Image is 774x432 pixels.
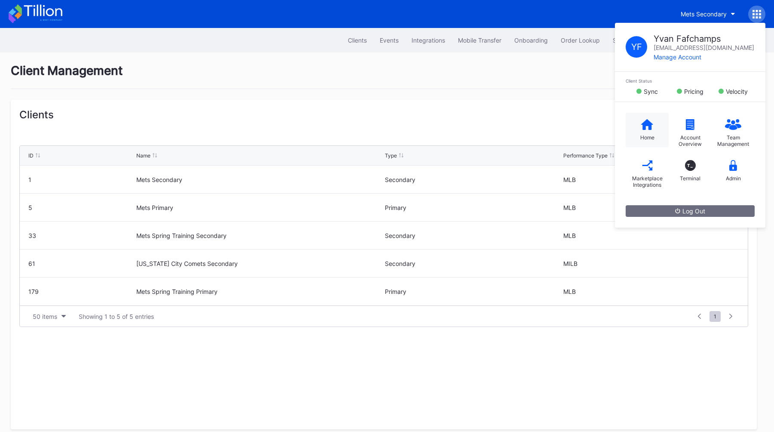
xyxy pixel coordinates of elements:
[684,88,703,95] div: Pricing
[554,32,606,48] button: Order Lookup
[626,205,755,217] button: Log Out
[626,78,755,83] div: Client Status
[136,232,383,239] div: Mets Spring Training Secondary
[644,88,658,95] div: Sync
[28,176,134,183] div: 1
[563,232,740,239] div: MLB
[563,176,740,183] div: MLB
[613,37,636,44] div: Seasons
[385,176,561,183] div: Secondary
[28,204,134,211] div: 5
[136,152,150,159] div: Name
[681,10,727,18] div: Mets Secondary
[28,152,34,159] div: ID
[675,207,705,215] div: Log Out
[385,232,561,239] div: Secondary
[348,37,367,44] div: Clients
[680,175,700,182] div: Terminal
[514,37,548,44] div: Onboarding
[674,6,742,22] button: Mets Secondary
[709,311,721,322] span: 1
[563,260,740,267] div: MILB
[11,63,763,89] div: Client Management
[341,32,373,48] button: Clients
[673,134,707,147] div: Account Overview
[563,204,740,211] div: MLB
[654,44,754,51] div: [EMAIL_ADDRESS][DOMAIN_NAME]
[33,313,57,320] div: 50 items
[563,152,608,159] div: Performance Type
[716,134,750,147] div: Team Management
[28,288,134,295] div: 179
[136,204,383,211] div: Mets Primary
[380,37,399,44] div: Events
[726,88,748,95] div: Velocity
[561,37,600,44] div: Order Lookup
[654,34,754,44] div: Yvan Fafchamps
[136,288,383,295] div: Mets Spring Training Primary
[385,204,561,211] div: Primary
[726,175,741,182] div: Admin
[28,232,134,239] div: 33
[79,313,154,320] div: Showing 1 to 5 of 5 entries
[412,37,445,44] div: Integrations
[654,53,754,61] div: Manage Account
[385,260,561,267] div: Secondary
[373,32,405,48] button: Events
[640,134,654,141] div: Home
[626,36,647,58] div: Y F
[385,152,397,159] div: Type
[19,108,748,121] div: Clients
[405,32,451,48] button: Integrations
[630,175,664,188] div: Marketplace Integrations
[563,288,740,295] div: MLB
[136,176,383,183] div: Mets Secondary
[508,32,554,48] button: Onboarding
[606,32,643,48] button: Seasons
[685,160,696,171] div: T_
[136,260,383,267] div: [US_STATE] City Comets Secondary
[458,37,501,44] div: Mobile Transfer
[385,288,561,295] div: Primary
[28,311,70,322] button: 50 items
[28,260,134,267] div: 61
[451,32,508,48] button: Mobile Transfer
